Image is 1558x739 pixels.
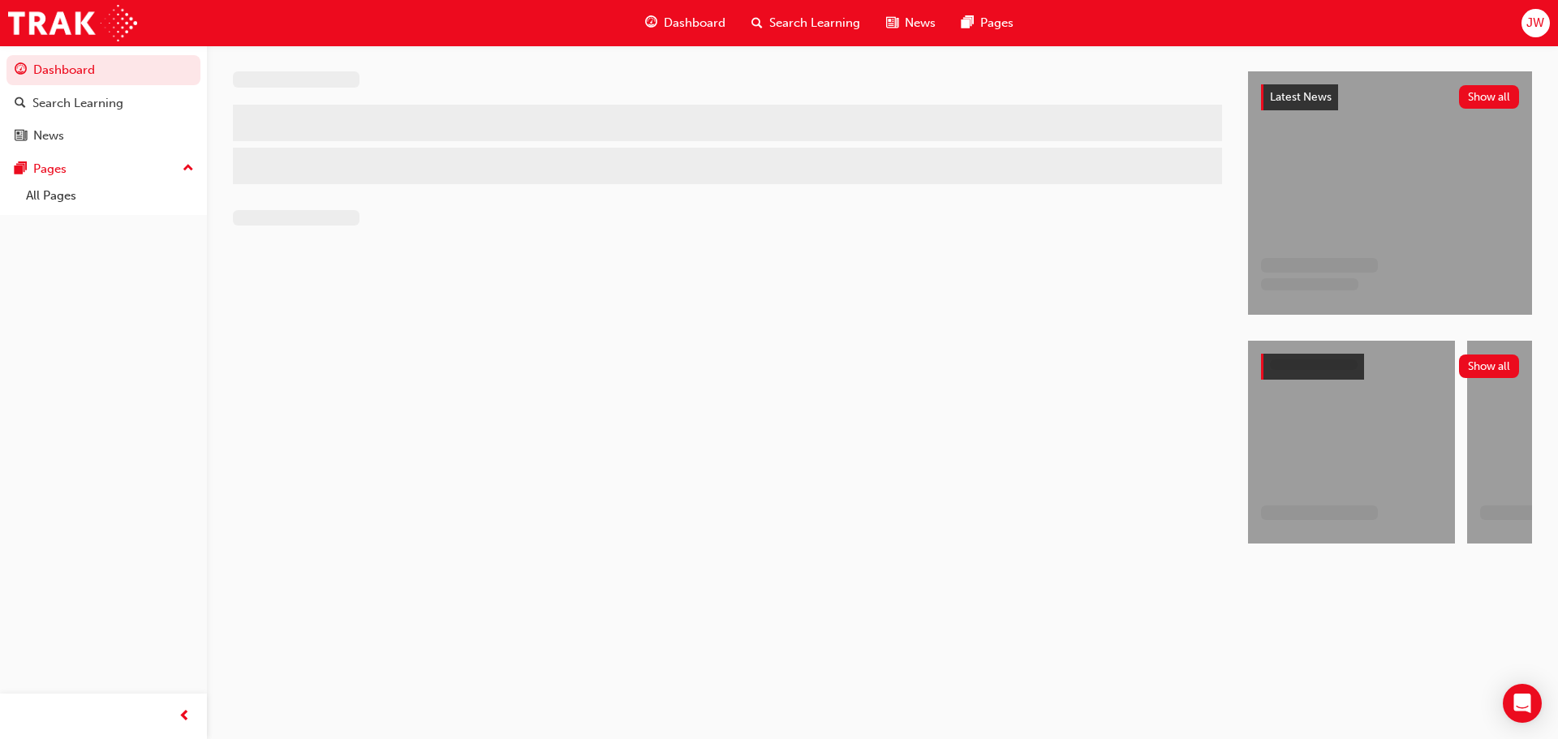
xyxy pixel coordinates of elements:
a: All Pages [19,183,200,208]
button: Pages [6,154,200,184]
a: Show all [1261,354,1519,380]
button: JW [1521,9,1550,37]
button: Show all [1459,85,1520,109]
span: prev-icon [179,707,191,727]
span: Latest News [1270,90,1332,104]
span: pages-icon [962,13,974,33]
a: Search Learning [6,88,200,118]
button: DashboardSearch LearningNews [6,52,200,154]
div: Search Learning [32,94,123,113]
span: Search Learning [769,14,860,32]
span: News [905,14,936,32]
span: news-icon [15,129,27,144]
a: Dashboard [6,55,200,85]
img: Trak [8,5,137,41]
a: news-iconNews [873,6,949,40]
span: guage-icon [645,13,657,33]
span: Dashboard [664,14,725,32]
a: Latest NewsShow all [1261,84,1519,110]
span: news-icon [886,13,898,33]
div: News [33,127,64,145]
button: Show all [1459,354,1520,378]
div: Pages [33,160,67,178]
span: pages-icon [15,162,27,177]
span: Pages [980,14,1014,32]
div: Open Intercom Messenger [1503,684,1542,723]
span: search-icon [15,97,26,111]
span: search-icon [751,13,763,33]
span: guage-icon [15,63,27,78]
a: pages-iconPages [949,6,1026,40]
a: guage-iconDashboard [632,6,738,40]
a: News [6,121,200,151]
span: up-icon [183,158,194,179]
a: search-iconSearch Learning [738,6,873,40]
span: JW [1526,14,1544,32]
